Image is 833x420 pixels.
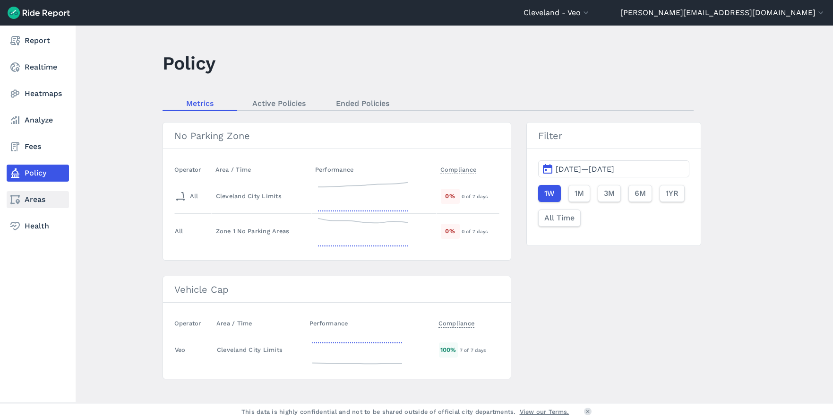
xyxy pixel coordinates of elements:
[321,96,404,110] a: Ended Policies
[441,224,460,238] div: 0 %
[620,7,825,18] button: [PERSON_NAME][EMAIL_ADDRESS][DOMAIN_NAME]
[538,160,689,177] button: [DATE]—[DATE]
[575,188,584,199] span: 1M
[217,345,301,354] div: Cleveland City Limits
[7,59,69,76] a: Realtime
[7,112,69,129] a: Analyze
[544,188,555,199] span: 1W
[8,7,70,19] img: Ride Report
[628,185,652,202] button: 6M
[237,96,321,110] a: Active Policies
[635,188,646,199] span: 6M
[7,138,69,155] a: Fees
[441,189,460,203] div: 0 %
[440,163,477,174] span: Compliance
[7,165,69,182] a: Policy
[163,276,511,303] h3: Vehicle Cap
[556,165,614,174] span: [DATE]—[DATE]
[175,345,186,354] div: Veo
[175,189,198,204] div: All
[439,342,458,357] div: 100 %
[524,7,591,18] button: Cleveland - Veo
[174,314,213,332] th: Operator
[175,227,183,236] div: All
[213,314,306,332] th: Area / Time
[7,85,69,102] a: Heatmaps
[538,210,581,227] button: All Time
[7,32,69,49] a: Report
[527,122,700,149] h3: Filter
[604,188,615,199] span: 3M
[216,227,307,236] div: Zone 1 No Parking Areas
[216,192,307,201] div: Cleveland City Limits
[520,407,569,416] a: View our Terms.
[460,346,499,354] div: 7 of 7 days
[462,227,499,236] div: 0 of 7 days
[538,185,561,202] button: 1W
[174,160,212,179] th: Operator
[666,188,678,199] span: 1YR
[7,191,69,208] a: Areas
[438,317,475,328] span: Compliance
[598,185,621,202] button: 3M
[311,160,437,179] th: Performance
[544,212,575,224] span: All Time
[306,314,435,332] th: Performance
[462,192,499,201] div: 0 of 7 days
[660,185,685,202] button: 1YR
[568,185,590,202] button: 1M
[7,218,69,235] a: Health
[163,96,237,110] a: Metrics
[212,160,311,179] th: Area / Time
[163,50,215,76] h1: Policy
[163,122,511,149] h3: No Parking Zone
